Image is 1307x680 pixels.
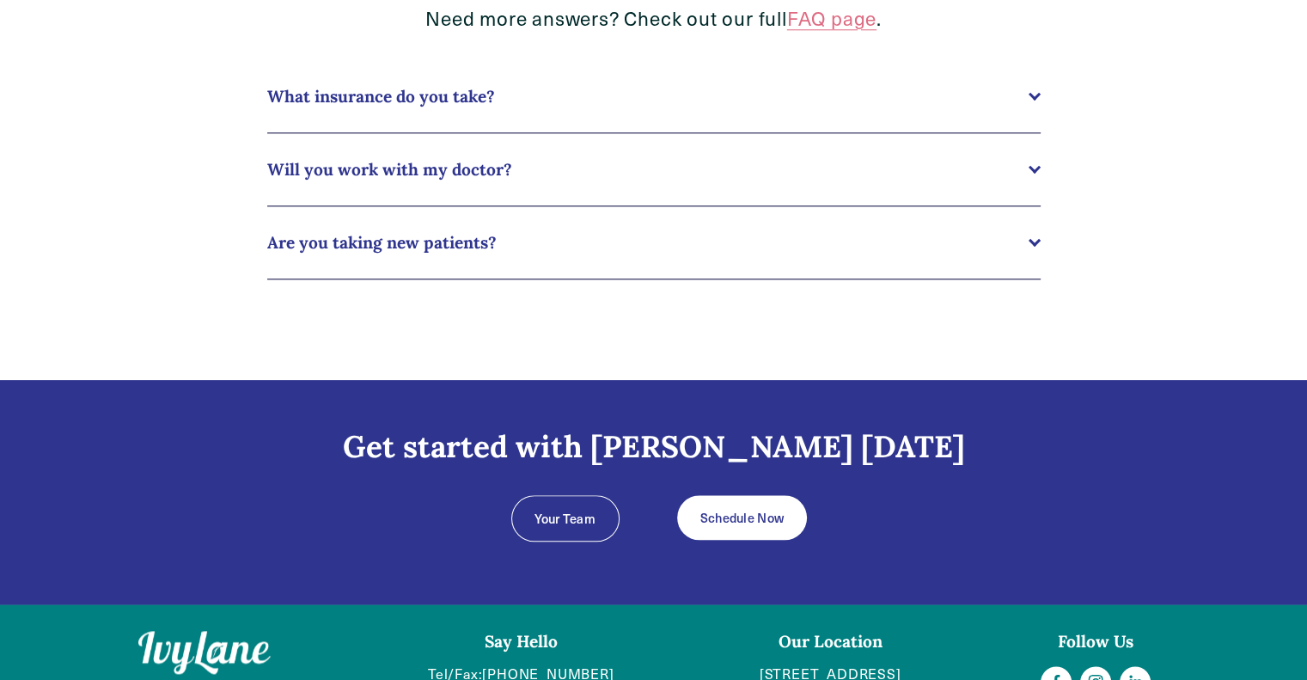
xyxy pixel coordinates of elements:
p: Need more answers? Check out our full . [267,6,1041,31]
h4: Say Hello [403,631,639,652]
h4: Follow Us [1022,631,1170,652]
button: Are you taking new patients? [267,206,1041,279]
a: FAQ page [787,5,876,31]
button: What insurance do you take? [267,60,1041,132]
a: Schedule Now [677,495,807,540]
span: Will you work with my doctor? [267,159,1029,180]
button: Will you work with my doctor? [267,133,1041,205]
h3: Get started with [PERSON_NAME] [DATE] [138,428,1170,466]
h4: Our Location [669,631,992,652]
span: Are you taking new patients? [267,232,1029,253]
span: What insurance do you take? [267,86,1029,107]
a: Your Team [511,495,620,542]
